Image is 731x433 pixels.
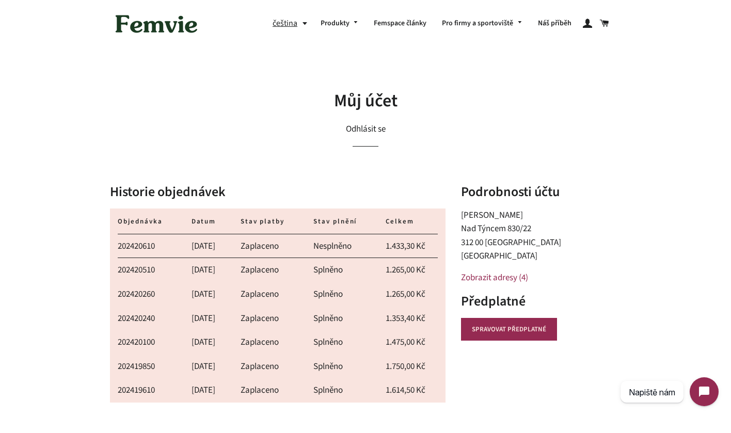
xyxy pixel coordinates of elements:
th: Objednávka [110,209,184,234]
a: Odhlásit se [346,123,386,135]
td: 1.433,30 Kč [378,234,446,259]
td: [DATE] [184,330,233,355]
td: Zaplaceno [233,258,306,282]
h2: Historie objednávek [110,183,446,201]
th: Datum [184,209,233,234]
td: 1.265,00 Kč [378,282,446,307]
td: Splněno [306,282,378,307]
a: SPRAVOVAT PŘEDPLATNÉ [461,318,557,341]
td: [DATE] [184,355,233,379]
td: 1.353,40 Kč [378,307,446,331]
td: Zaplaceno [233,355,306,379]
th: Celkem [378,209,446,234]
a: 202420240 [118,312,155,325]
td: Nesplněno [306,234,378,259]
td: Zaplaceno [233,307,306,331]
th: Stav plnění [306,209,378,234]
a: 202419610 [118,384,155,396]
td: [DATE] [184,234,233,259]
td: Zaplaceno [233,378,306,403]
a: Pro firmy a sportoviště [434,10,530,37]
a: 202420100 [118,336,155,348]
a: Produkty [313,10,367,37]
td: 1.265,00 Kč [378,258,446,282]
button: čeština [273,17,313,30]
td: 1.614,50 Kč [378,378,446,403]
a: Zobrazit adresy (4) [461,271,528,284]
img: Femvie [110,8,203,40]
a: 202420260 [118,288,155,300]
a: 202420510 [118,264,155,276]
td: Zaplaceno [233,330,306,355]
a: Náš příběh [530,10,579,37]
a: 202419850 [118,360,155,373]
td: [DATE] [184,307,233,331]
td: [DATE] [184,258,233,282]
td: Splněno [306,355,378,379]
td: Splněno [306,258,378,282]
h3: Podrobnosti účtu [461,183,621,201]
p: [PERSON_NAME] Nad Týncem 830/22 312 00 [GEOGRAPHIC_DATA] [GEOGRAPHIC_DATA] [461,209,621,263]
td: Splněno [306,330,378,355]
td: [DATE] [184,378,233,403]
th: Stav platby [233,209,306,234]
td: Zaplaceno [233,234,306,259]
td: Splněno [306,307,378,331]
td: Splněno [306,378,378,403]
h3: Předplatné [461,292,621,311]
h1: Můj účet [110,89,621,114]
a: 202420610 [118,240,155,252]
a: Femspace články [366,10,434,37]
td: 1.750,00 Kč [378,355,446,379]
td: [DATE] [184,282,233,307]
td: Zaplaceno [233,282,306,307]
td: 1.475,00 Kč [378,330,446,355]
